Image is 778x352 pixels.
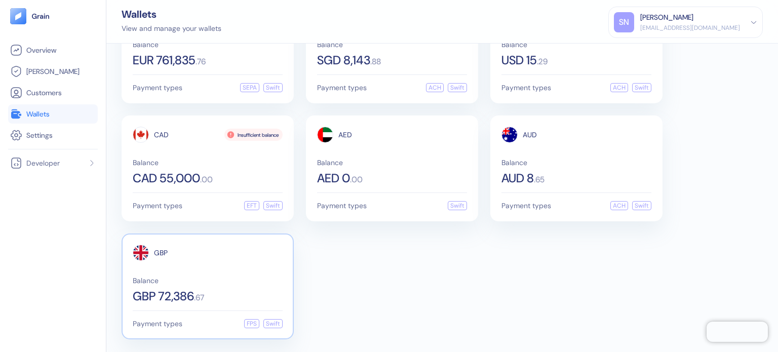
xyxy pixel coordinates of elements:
[26,109,50,119] span: Wallets
[640,12,693,23] div: [PERSON_NAME]
[133,320,182,327] span: Payment types
[200,176,213,184] span: . 00
[10,44,96,56] a: Overview
[640,23,740,32] div: [EMAIL_ADDRESS][DOMAIN_NAME]
[10,129,96,141] a: Settings
[10,87,96,99] a: Customers
[317,54,370,66] span: SGD 8,143
[194,294,204,302] span: . 67
[122,9,221,19] div: Wallets
[523,131,537,138] span: AUD
[338,131,352,138] span: AED
[122,23,221,34] div: View and manage your wallets
[317,172,350,184] span: AED 0
[263,201,283,210] div: Swift
[154,249,168,256] span: GBP
[263,319,283,328] div: Swift
[263,83,283,92] div: Swift
[224,129,283,141] div: Insufficient balance
[448,201,467,210] div: Swift
[31,13,50,20] img: logo
[133,159,283,166] span: Balance
[632,83,651,92] div: Swift
[614,12,634,32] div: SN
[317,41,467,48] span: Balance
[501,159,651,166] span: Balance
[133,277,283,284] span: Balance
[26,88,62,98] span: Customers
[154,131,169,138] span: CAD
[632,201,651,210] div: Swift
[610,201,628,210] div: ACH
[133,84,182,91] span: Payment types
[350,176,363,184] span: . 00
[537,58,548,66] span: . 29
[133,290,194,302] span: GBP 72,386
[133,202,182,209] span: Payment types
[426,83,444,92] div: ACH
[26,45,56,55] span: Overview
[196,58,206,66] span: . 76
[240,83,259,92] div: SEPA
[10,108,96,120] a: Wallets
[501,172,534,184] span: AUD 8
[501,202,551,209] span: Payment types
[707,322,768,342] iframe: Chatra live chat
[133,172,200,184] span: CAD 55,000
[534,176,544,184] span: . 65
[317,84,367,91] span: Payment types
[10,8,26,24] img: logo-tablet-V2.svg
[10,65,96,77] a: [PERSON_NAME]
[448,83,467,92] div: Swift
[26,130,53,140] span: Settings
[317,159,467,166] span: Balance
[26,66,80,76] span: [PERSON_NAME]
[26,158,60,168] span: Developer
[133,54,196,66] span: EUR 761,835
[370,58,381,66] span: . 88
[501,84,551,91] span: Payment types
[244,201,259,210] div: EFT
[244,319,259,328] div: FPS
[501,41,651,48] span: Balance
[610,83,628,92] div: ACH
[501,54,537,66] span: USD 15
[133,41,283,48] span: Balance
[317,202,367,209] span: Payment types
